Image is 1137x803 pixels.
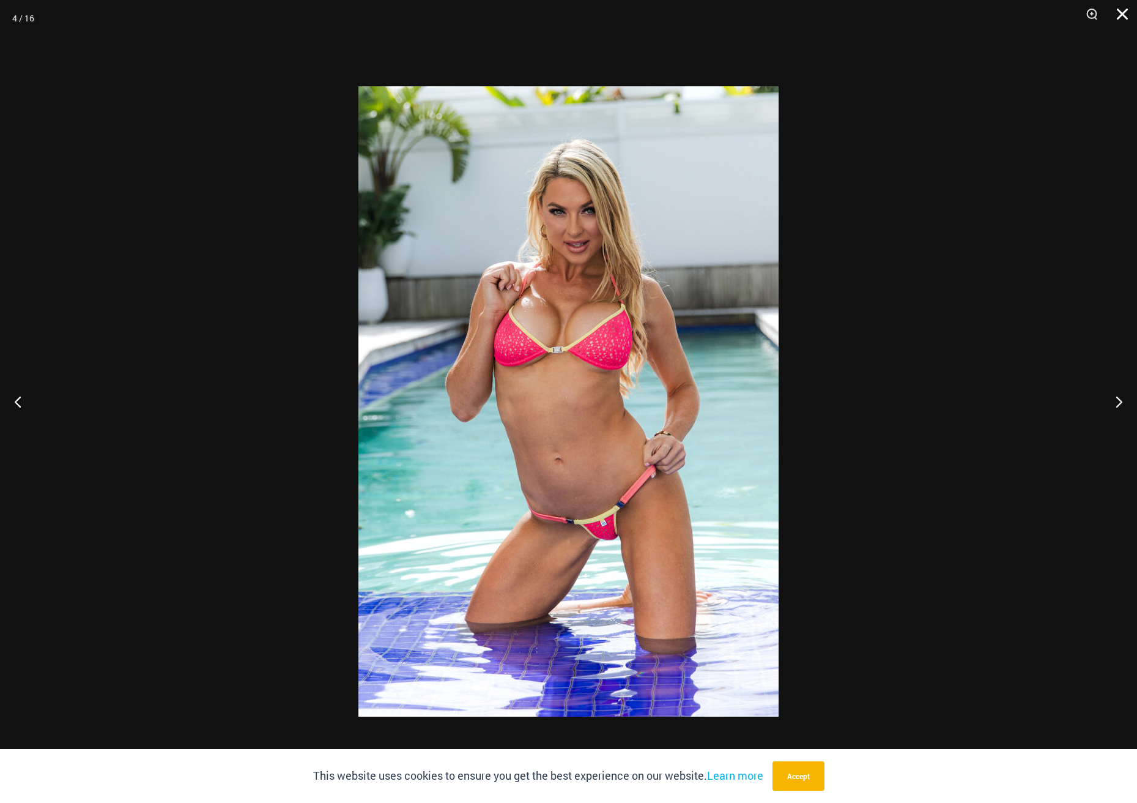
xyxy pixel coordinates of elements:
[313,767,763,785] p: This website uses cookies to ensure you get the best experience on our website.
[1091,371,1137,432] button: Next
[12,9,34,28] div: 4 / 16
[358,86,779,717] img: Bubble Mesh Highlight Pink 323 Top 421 Micro 04
[707,768,763,783] a: Learn more
[772,761,824,791] button: Accept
